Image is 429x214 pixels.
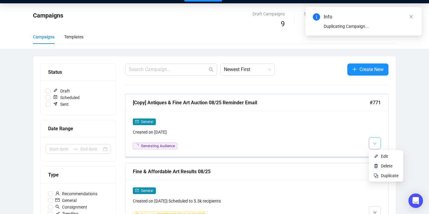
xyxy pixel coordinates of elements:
[49,146,71,152] input: Start date
[53,190,100,197] span: Recommendations
[53,197,79,204] span: General
[64,34,84,40] div: Templates
[53,204,90,210] span: Consignment
[133,129,318,135] div: Created on [DATE]
[381,164,392,168] span: Delete
[33,12,63,19] span: Campaigns
[409,15,413,19] span: close
[133,99,370,106] div: [Copy] Antiques & Fine Art Auction 08/25 Reminder Email
[374,173,378,178] img: svg+xml;base64,PHN2ZyB4bWxucz0iaHR0cDovL3d3dy53My5vcmcvMjAwMC9zdmciIHdpZHRoPSIyNCIgaGVpZ2h0PSIyNC...
[141,120,153,124] span: General
[73,147,78,151] span: swap-right
[281,20,285,28] span: 9
[55,191,60,196] span: user
[135,120,139,123] span: mail
[408,193,423,208] div: Open Intercom Messenger
[324,23,414,30] div: Duplicating Campaign...
[141,189,153,193] span: General
[135,144,139,148] span: loading
[33,34,54,40] div: Campaigns
[48,171,109,179] div: Type
[359,66,384,73] span: Create New
[133,168,370,175] div: Fine & Affordable Art Results 08/25
[352,67,357,72] span: plus
[381,173,398,178] span: Duplicate
[125,94,388,157] a: [Copy] Antiques & Fine Art Auction 08/25 Reminder Email#771mailGeneralCreated on [DATE]loadingGen...
[253,11,285,17] div: Draft Campaigns
[347,63,388,76] button: Create New
[370,99,381,106] span: #771
[55,205,60,209] span: search
[73,147,78,151] span: to
[374,154,378,159] img: svg+xml;base64,PHN2ZyB4bWxucz0iaHR0cDovL3d3dy53My5vcmcvMjAwMC9zdmciIHhtbG5zOnhsaW5rPSJodHRwOi8vd3...
[408,13,414,20] a: Close
[209,67,214,72] span: search
[51,101,71,108] span: Sent
[51,94,82,101] span: Scheduled
[373,142,377,145] span: down
[324,13,414,21] div: Info
[51,88,72,94] span: Draft
[381,154,388,159] span: Edit
[313,13,320,21] span: info-circle
[48,68,109,76] div: Status
[304,11,346,17] div: Scheduled Campaigns
[129,66,208,73] input: Search Campaign...
[224,64,271,75] span: Newest First
[141,144,175,148] span: Generating Audience
[55,198,60,202] span: mail
[135,189,139,192] span: mail
[133,198,318,204] div: Created on [DATE] | Scheduled to 5.3k recipients
[80,146,102,152] input: End date
[48,125,109,132] div: Date Range
[374,164,378,168] img: svg+xml;base64,PHN2ZyB4bWxucz0iaHR0cDovL3d3dy53My5vcmcvMjAwMC9zdmciIHhtbG5zOnhsaW5rPSJodHRwOi8vd3...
